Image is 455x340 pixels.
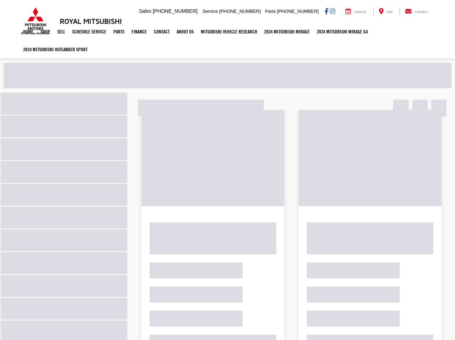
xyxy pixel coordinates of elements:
a: Home [20,23,37,41]
span: Service [354,10,366,14]
span: Map [387,10,393,14]
span: [PHONE_NUMBER] [219,9,261,14]
a: Facebook: Click to visit our Facebook page [325,8,328,14]
span: Service [203,9,218,14]
a: About Us [173,23,197,41]
span: Parts [265,9,275,14]
a: Map [373,8,398,15]
span: [PHONE_NUMBER] [153,8,198,14]
a: Shop [37,23,54,41]
span: Contact [415,10,428,14]
img: Mitsubishi [20,7,52,35]
a: 2024 Mitsubishi Mirage [261,23,313,41]
a: Contact [150,23,173,41]
span: Sales [139,8,151,14]
a: Schedule Service: Opens in a new tab [69,23,110,41]
a: Finance [128,23,150,41]
a: Mitsubishi Vehicle Research [197,23,261,41]
a: 2024 Mitsubishi Outlander SPORT [20,41,91,58]
a: Service [340,8,372,15]
span: [PHONE_NUMBER] [277,9,318,14]
a: Instagram: Click to visit our Instagram page [330,8,335,14]
a: Contact [400,8,434,15]
h3: Royal Mitsubishi [60,17,122,25]
a: Sell [54,23,69,41]
a: Parts: Opens in a new tab [110,23,128,41]
a: 2024 Mitsubishi Mirage G4 [313,23,371,41]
